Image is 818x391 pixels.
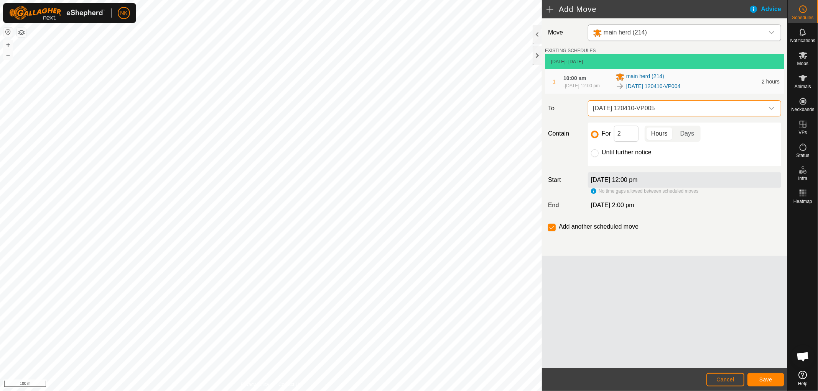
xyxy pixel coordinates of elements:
button: Map Layers [17,28,26,37]
div: Open chat [792,345,815,368]
span: [DATE] [551,59,566,64]
span: NK [120,9,127,17]
span: Notifications [790,38,815,43]
span: - [DATE] [566,59,583,64]
span: 2 hours [762,79,780,85]
span: Heatmap [793,199,812,204]
button: Cancel [706,373,744,386]
span: No time gaps allowed between scheduled moves [599,188,698,194]
label: Until further notice [602,149,652,155]
a: Help [788,368,818,389]
button: Save [747,373,784,386]
div: dropdown trigger [764,101,779,116]
button: – [3,50,13,59]
label: [DATE] 12:00 pm [591,177,638,183]
label: EXISTING SCHEDULES [545,47,596,54]
a: Privacy Policy [241,381,270,388]
button: + [3,40,13,49]
a: [DATE] 120410-VP004 [626,82,680,90]
span: main herd (214) [604,29,647,36]
label: Start [545,175,585,185]
h2: Add Move [546,5,749,14]
span: main herd (214) [626,72,664,82]
label: Contain [545,129,585,138]
img: To [616,82,625,91]
span: [DATE] 12:00 pm [565,83,600,88]
span: Save [759,376,772,383]
label: End [545,201,585,210]
span: 2025-09-30 120410-VP005 [590,101,764,116]
a: Contact Us [278,381,301,388]
span: Infra [798,176,807,181]
span: Animals [795,84,811,89]
label: For [602,131,611,137]
label: To [545,100,585,116]
span: 1 [553,79,556,85]
span: Mobs [797,61,808,66]
img: Gallagher Logo [9,6,105,20]
button: Reset Map [3,28,13,37]
span: VPs [798,130,807,135]
span: 10:00 am [563,75,586,81]
label: Add another scheduled move [559,224,639,230]
span: [DATE] 2:00 pm [591,202,634,208]
label: Move [545,25,585,41]
span: Hours [651,129,668,138]
div: Advice [749,5,787,14]
span: Help [798,381,808,386]
span: Neckbands [791,107,814,112]
div: dropdown trigger [764,25,779,41]
span: Status [796,153,809,158]
span: Schedules [792,15,813,20]
span: Days [680,129,694,138]
span: Cancel [716,376,734,383]
div: - [563,82,600,89]
span: main herd [590,25,764,41]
